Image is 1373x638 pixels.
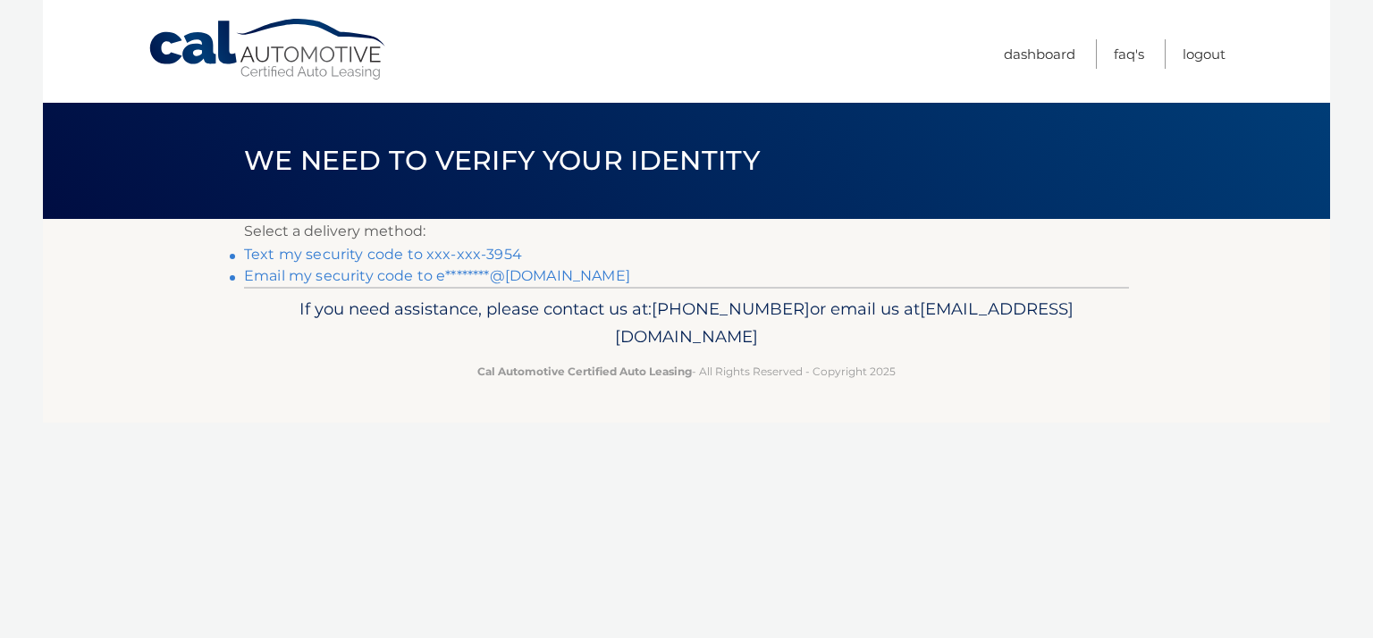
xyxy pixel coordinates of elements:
span: We need to verify your identity [244,144,760,177]
span: [PHONE_NUMBER] [652,298,810,319]
p: Select a delivery method: [244,219,1129,244]
a: Dashboard [1004,39,1075,69]
p: If you need assistance, please contact us at: or email us at [256,295,1117,352]
p: - All Rights Reserved - Copyright 2025 [256,362,1117,381]
a: Email my security code to e********@[DOMAIN_NAME] [244,267,630,284]
a: Text my security code to xxx-xxx-3954 [244,246,522,263]
strong: Cal Automotive Certified Auto Leasing [477,365,692,378]
a: Logout [1183,39,1226,69]
a: FAQ's [1114,39,1144,69]
a: Cal Automotive [147,18,389,81]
